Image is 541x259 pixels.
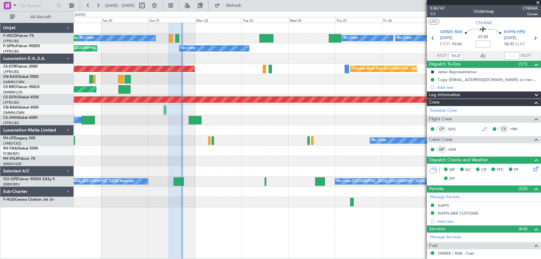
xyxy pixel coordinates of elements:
[288,17,335,23] div: Wed 24
[242,17,289,23] div: Tue 23
[3,34,34,38] a: F-HECDFalcon 7X
[429,61,460,68] span: Dispatch To-Dos
[429,242,437,249] span: Fuel
[515,41,525,47] span: ELDT
[478,34,488,40] span: 07:50
[3,44,40,48] a: F-GPNJFalcon 900EX
[3,44,16,48] span: F-GPNJ
[523,11,538,17] span: Owner
[437,85,538,90] div: Add new
[3,80,24,84] a: GMMN/CMN
[16,15,65,19] span: All Aircraft
[3,151,20,156] a: FCBB/BZV
[382,17,429,23] div: Fri 26
[504,52,519,60] input: --:--
[514,167,519,173] span: FP
[105,3,135,8] span: [DATE] - [DATE]
[510,126,524,132] a: HRK
[438,211,478,216] div: KHPN ARR CUSTOMS
[3,198,15,202] span: F-HIJD
[521,53,531,59] span: ALDT
[523,5,538,11] span: CNRAK
[3,65,16,69] span: CS-DTR
[3,110,24,115] a: GMMN/CMN
[440,35,453,41] span: [DATE]
[3,116,16,120] span: CS-JHH
[3,39,19,43] a: LFPB/LBG
[3,85,16,89] span: CS-RRC
[437,146,447,153] div: ISP
[429,92,460,99] span: Leg Information
[3,136,16,140] span: 9H-LPZ
[3,157,35,161] a: 9H-VSLKFalcon 7X
[449,167,455,173] span: MF
[449,176,455,182] span: DP
[3,65,38,69] a: CS-DTRFalcon 2000
[430,194,460,200] a: Manage Permits
[519,226,528,232] span: (6/6)
[3,116,38,120] a: CS-JHHGlobal 6000
[101,17,148,23] div: Sat 20
[344,33,358,43] div: No Crew
[448,126,462,132] a: BZG
[430,108,457,114] a: Schedule Crew
[437,126,447,132] div: CP
[372,136,386,145] div: No Crew
[430,11,445,17] span: 1/3
[75,12,86,18] div: [DATE]
[148,17,195,23] div: Sun 21
[3,147,38,150] a: 9H-YAAGlobal 5000
[3,69,19,74] a: LFPB/LBG
[438,203,449,208] div: EAPIS
[221,3,247,8] span: Refresh
[44,44,109,53] div: AOG Maint Paris ([GEOGRAPHIC_DATA])
[3,182,20,187] a: EBBR/BRU
[448,147,462,152] a: SEM
[428,19,439,25] button: UTC
[452,41,462,47] span: 10:40
[3,96,39,99] a: CS-DOUGlobal 6500
[352,64,421,74] div: Planned Maint Nice ([GEOGRAPHIC_DATA])
[335,17,382,23] div: Thu 25
[481,167,486,173] span: CR
[504,29,525,35] span: KHPN HPN
[3,147,17,150] span: 9H-YAA
[3,106,39,109] a: CN-RAKGlobal 6000
[438,77,538,82] div: Copy [EMAIL_ADDRESS][DOMAIN_NAME] on handling requests
[3,162,21,166] a: WMSA/SZB
[429,136,452,143] span: Cabin Crew
[437,53,447,59] span: ATOT
[499,126,509,132] div: CS
[55,17,102,23] div: Fri 19
[3,106,18,109] span: CN-RAK
[3,49,19,54] a: LFPB/LBG
[465,167,471,173] span: AC
[440,41,450,47] span: ETOT
[437,219,538,224] div: Add new
[449,52,463,60] input: --:--
[3,85,40,89] a: CS-RRCFalcon 900LX
[429,99,440,106] span: Crew
[440,29,463,35] span: GMMX RAK
[3,198,54,202] a: F-HIJDCessna Citation Jet 2+
[474,8,494,15] div: Underway
[519,61,528,67] span: (1/1)
[195,17,242,23] div: Mon 22
[31,177,135,186] div: No Crew [GEOGRAPHIC_DATA] ([GEOGRAPHIC_DATA] National)
[337,177,441,186] div: No Crew [GEOGRAPHIC_DATA] ([GEOGRAPHIC_DATA] National)
[519,185,528,192] span: (2/2)
[7,12,67,22] button: All Aircraft
[3,34,17,38] span: F-HECD
[429,226,445,233] span: Services
[3,141,21,146] a: LFMD/CEQ
[438,69,477,74] div: Jetex Representative
[3,177,55,181] a: OO-GPEFalcon 900EX EASy II
[19,1,55,10] input: Trip Number
[429,116,452,123] span: Flight Crew
[504,41,514,47] span: 18:30
[430,5,445,11] span: 536747
[3,96,18,99] span: CS-DOU
[3,177,18,181] span: OO-GPE
[429,185,444,193] span: Permits
[181,44,195,53] div: No Crew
